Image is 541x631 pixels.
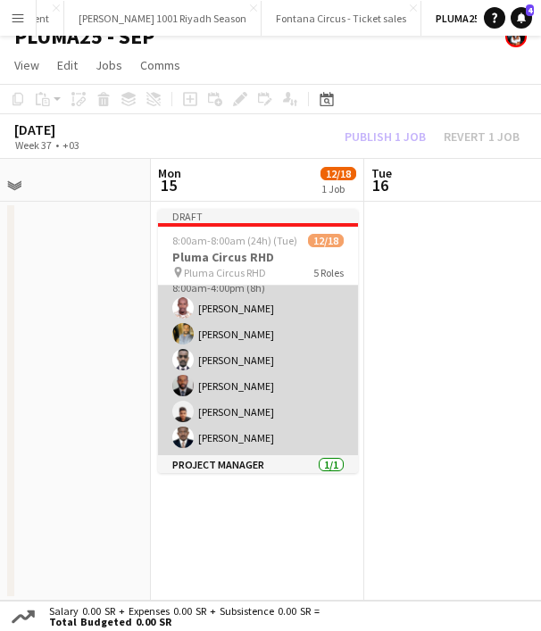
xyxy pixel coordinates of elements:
[371,165,392,181] span: Tue
[38,606,323,627] div: Salary 0.00 SR + Expenses 0.00 SR + Subsistence 0.00 SR =
[158,165,181,181] span: Mon
[421,1,520,36] button: PLUMA25 - SEP
[50,54,85,77] a: Edit
[88,54,129,77] a: Jobs
[184,266,266,279] span: Pluma Circus RHD
[14,57,39,73] span: View
[158,209,358,223] div: Draft
[14,23,154,50] h1: PLUMA25 - SEP
[262,1,421,36] button: Fontana Circus - Ticket sales
[313,266,344,279] span: 5 Roles
[133,54,187,77] a: Comms
[96,57,122,73] span: Jobs
[155,175,181,195] span: 15
[49,617,320,627] span: Total Budgeted 0.00 SR
[321,182,355,195] div: 1 Job
[158,249,358,265] h3: Pluma Circus RHD
[369,175,392,195] span: 16
[64,1,262,36] button: [PERSON_NAME] 1001 Riyadh Season
[158,209,358,473] app-job-card: Draft8:00am-8:00am (24h) (Tue)12/18Pluma Circus RHD Pluma Circus RHD5 RolesSupervisor0/18:00am-4:...
[14,120,121,138] div: [DATE]
[172,234,297,247] span: 8:00am-8:00am (24h) (Tue)
[7,54,46,77] a: View
[526,4,534,16] span: 4
[320,167,356,180] span: 12/18
[57,57,78,73] span: Edit
[308,234,344,247] span: 12/18
[158,455,358,516] app-card-role: Project Manager1/18:00am-8:00am (24h)
[140,57,180,73] span: Comms
[511,7,532,29] a: 4
[62,138,79,152] div: +03
[11,138,55,152] span: Week 37
[158,265,358,455] app-card-role: Traffic Control6/68:00am-4:00pm (8h)[PERSON_NAME][PERSON_NAME][PERSON_NAME][PERSON_NAME][PERSON_N...
[505,26,527,47] app-user-avatar: Abdulmalik Al-Ghamdi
